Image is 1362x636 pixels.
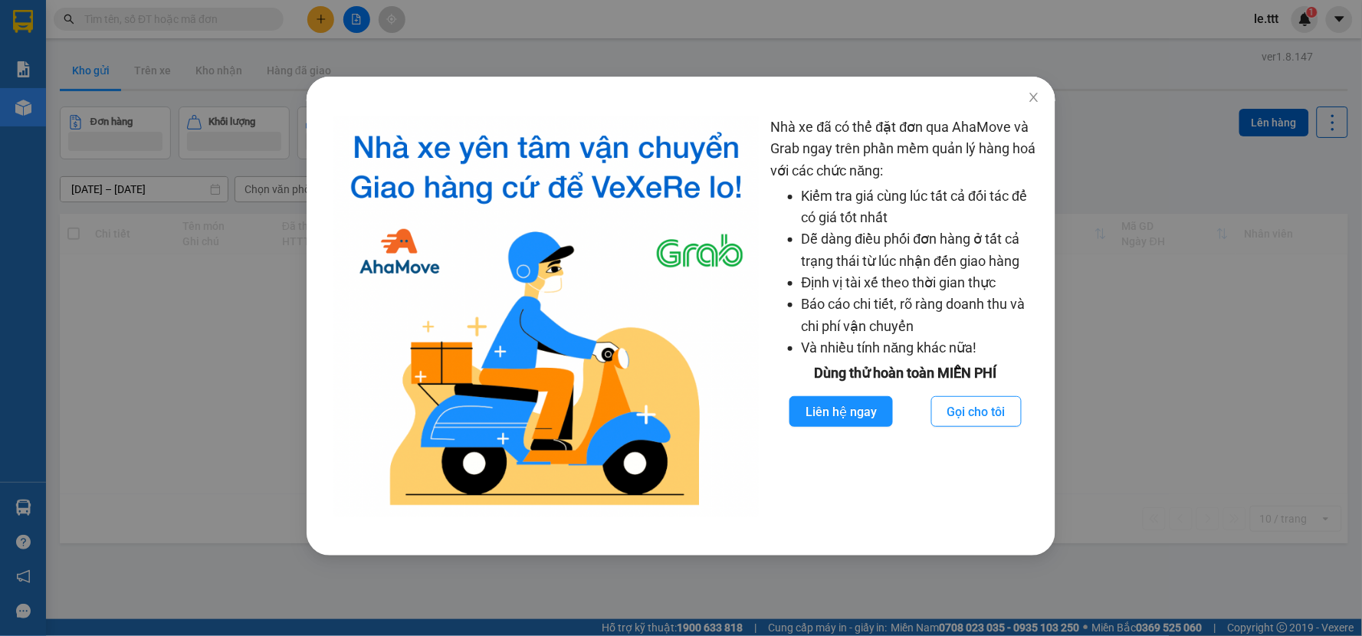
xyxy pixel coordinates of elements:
span: Liên hệ ngay [806,402,877,421]
span: close [1028,91,1040,103]
div: Dùng thử hoàn toàn MIỄN PHÍ [771,362,1041,384]
button: Close [1012,77,1055,120]
img: logo [334,116,759,517]
li: Định vị tài xế theo thời gian thực [802,272,1041,293]
button: Gọi cho tôi [931,396,1022,427]
li: Dễ dàng điều phối đơn hàng ở tất cả trạng thái từ lúc nhận đến giao hàng [802,228,1041,272]
li: Và nhiều tính năng khác nữa! [802,337,1041,359]
li: Kiểm tra giá cùng lúc tất cả đối tác để có giá tốt nhất [802,185,1041,229]
div: Nhà xe đã có thể đặt đơn qua AhaMove và Grab ngay trên phần mềm quản lý hàng hoá với các chức năng: [771,116,1041,517]
span: Gọi cho tôi [947,402,1006,421]
li: Báo cáo chi tiết, rõ ràng doanh thu và chi phí vận chuyển [802,293,1041,337]
button: Liên hệ ngay [789,396,893,427]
